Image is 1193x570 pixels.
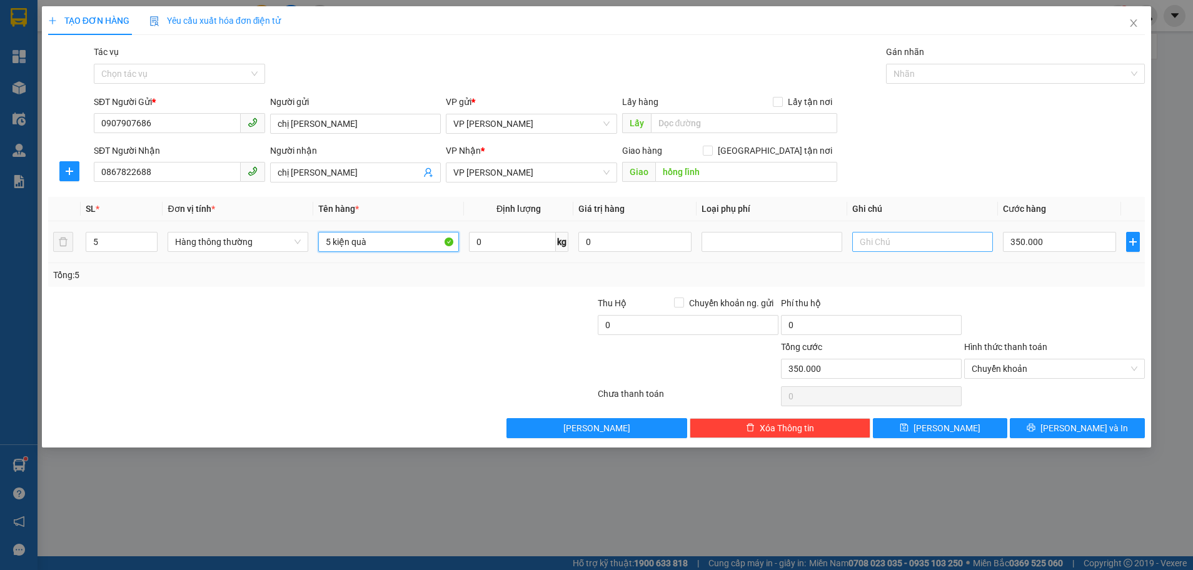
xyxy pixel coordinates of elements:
label: Gán nhãn [886,47,924,57]
span: [PERSON_NAME] và In [1040,421,1128,435]
span: plus [48,16,57,25]
div: Người gửi [270,95,441,109]
input: Dọc đường [651,113,837,133]
span: Giao hàng [622,146,662,156]
button: printer[PERSON_NAME] và In [1010,418,1145,438]
span: Tổng cước [781,342,822,352]
label: Hình thức thanh toán [964,342,1047,352]
span: phone [248,166,258,176]
span: VP Nhận [446,146,481,156]
div: SĐT Người Nhận [94,144,265,157]
div: SĐT Người Gửi [94,95,265,109]
span: VP Hoàng Liệt [453,114,610,133]
span: [PERSON_NAME] [914,421,980,435]
span: close [1129,18,1139,28]
span: TẠO ĐƠN HÀNG [48,16,129,26]
div: Chưa thanh toán [596,387,780,409]
span: plus [1127,237,1139,247]
input: Dọc đường [655,162,837,182]
span: plus [60,166,79,176]
button: Close [1116,6,1151,41]
span: Định lượng [496,204,541,214]
span: Cước hàng [1003,204,1046,214]
img: icon [149,16,159,26]
span: Yêu cầu xuất hóa đơn điện tử [149,16,281,26]
span: save [900,423,909,433]
span: delete [746,423,755,433]
span: Lấy hàng [622,97,658,107]
span: Chuyển khoản [972,359,1137,378]
button: delete [53,232,73,252]
span: Giao [622,162,655,182]
span: Hàng thông thường [175,232,301,251]
div: Người nhận [270,144,441,157]
span: SL [86,204,96,214]
span: Lấy [622,113,651,133]
button: plus [59,161,79,181]
button: plus [1126,232,1140,252]
th: Loại phụ phí [697,197,847,221]
button: save[PERSON_NAME] [873,418,1008,438]
button: [PERSON_NAME] [506,418,687,438]
span: Xóa Thông tin [760,421,814,435]
span: Lấy tận nơi [783,95,837,109]
span: user-add [423,167,433,177]
input: 0 [578,232,692,252]
div: Phí thu hộ [781,296,962,315]
input: VD: Bàn, Ghế [318,232,459,252]
span: Chuyển khoản ng. gửi [684,296,778,310]
input: Ghi Chú [852,232,993,252]
span: phone [248,117,258,127]
span: printer [1027,423,1035,433]
span: Giá trị hàng [578,204,625,214]
div: Tổng: 5 [53,268,461,282]
label: Tác vụ [94,47,119,57]
span: Thu Hộ [598,298,627,308]
span: VP Hồng Lĩnh [453,163,610,182]
div: VP gửi [446,95,617,109]
th: Ghi chú [847,197,998,221]
span: kg [556,232,568,252]
span: [GEOGRAPHIC_DATA] tận nơi [713,144,837,157]
span: [PERSON_NAME] [563,421,630,435]
span: Tên hàng [318,204,359,214]
span: Đơn vị tính [168,204,214,214]
button: deleteXóa Thông tin [690,418,870,438]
